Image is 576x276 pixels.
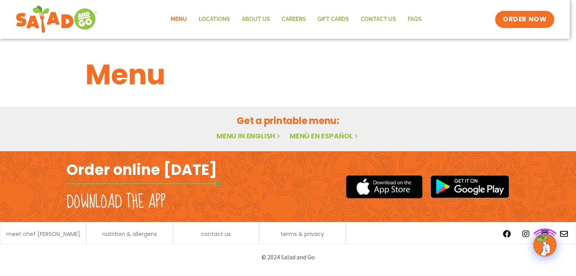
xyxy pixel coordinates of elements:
h2: Get a printable menu: [86,114,490,128]
a: Menu [165,10,193,28]
a: FAQs [402,10,428,28]
a: Locations [193,10,236,28]
img: google_play [430,175,510,198]
span: ORDER NOW [503,15,546,24]
a: contact us [201,231,231,237]
p: © 2024 Salad and Go [70,252,506,262]
img: fork [66,182,222,186]
a: terms & privacy [281,231,324,237]
h2: Order online [DATE] [66,160,217,179]
a: meet chef [PERSON_NAME] [6,231,80,237]
a: Contact Us [355,10,402,28]
h2: Download the app [66,191,166,213]
h1: Menu [86,54,490,96]
a: Menu in English [216,131,282,141]
a: Menú en español [290,131,360,141]
a: GIFT CARDS [312,10,355,28]
nav: Menu [165,10,428,28]
img: appstore [346,174,422,199]
a: nutrition & allergens [102,231,157,237]
a: ORDER NOW [495,11,554,28]
a: Careers [276,10,312,28]
img: new-SAG-logo-768×292 [16,4,98,35]
a: About Us [236,10,276,28]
